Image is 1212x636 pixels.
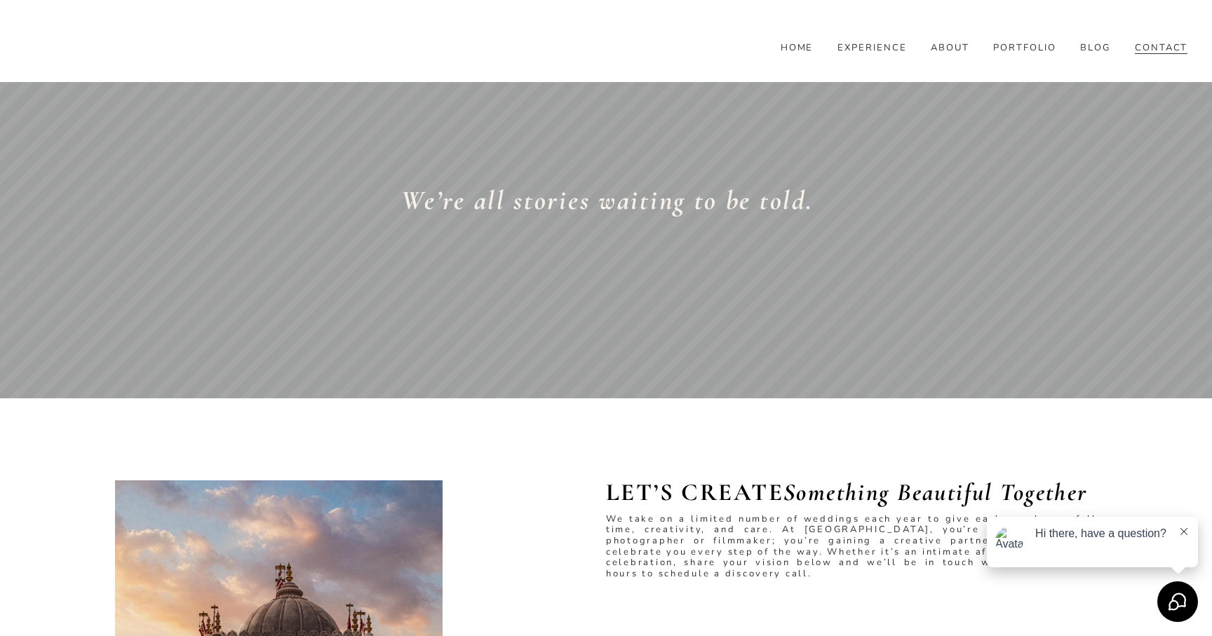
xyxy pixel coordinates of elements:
[606,514,1097,580] p: We take on a limited number of weddings each year to give each couple our full time, creativity, ...
[1080,42,1110,55] a: folder dropdown
[1000,478,1087,507] em: Together
[993,42,1056,55] a: PORTFOLIO
[25,23,326,72] img: Austin Wedding Photographer - Deepicka Mehta Photography &amp; Cinematography
[781,42,814,55] a: HOME
[606,478,1088,507] strong: LET’S CREATE
[1080,43,1110,54] span: BLOG
[1135,42,1188,55] a: CONTACT
[931,42,969,55] a: ABOUT
[401,184,813,217] em: We’re all stories waiting to be told.
[837,42,907,55] a: EXPERIENCE
[783,478,993,507] em: Something Beautiful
